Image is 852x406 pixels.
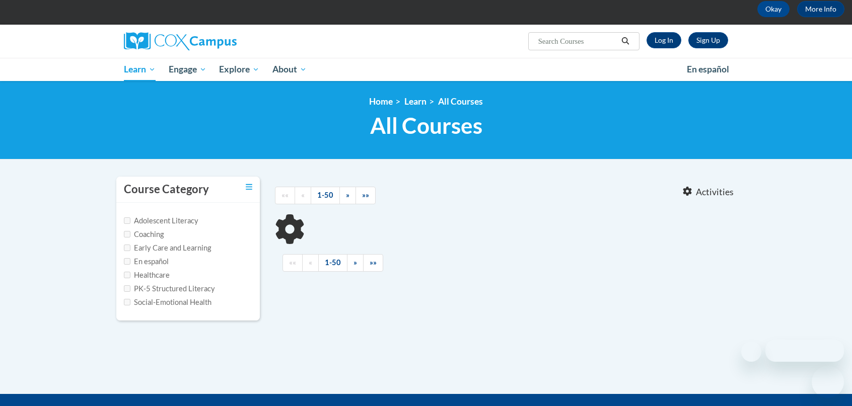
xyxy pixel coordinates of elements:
[124,242,211,254] label: Early Care and Learning
[109,58,743,81] div: Main menu
[124,285,130,292] input: Checkbox for Options
[124,258,130,265] input: Checkbox for Options
[169,63,206,75] span: Engage
[347,254,364,272] a: Next
[339,187,356,204] a: Next
[124,272,130,278] input: Checkbox for Options
[124,217,130,224] input: Checkbox for Options
[124,32,237,50] img: Cox Campus
[618,35,633,47] button: Search
[353,258,357,267] span: »
[295,187,311,204] a: Previous
[757,1,790,17] button: Okay
[124,299,130,305] input: Checkbox for Options
[647,32,681,48] a: Log In
[124,297,211,308] label: Social-Emotional Health
[363,254,383,272] a: End
[124,270,170,281] label: Healthcare
[124,215,198,226] label: Adolescent Literacy
[117,58,162,81] a: Learn
[219,63,259,75] span: Explore
[680,59,736,80] a: En español
[356,187,376,204] a: End
[797,1,844,17] a: More Info
[275,187,295,204] a: Begining
[266,58,313,81] a: About
[124,256,169,267] label: En español
[124,231,130,237] input: Checkbox for Options
[311,187,340,204] a: 1-50
[346,191,349,199] span: »
[741,342,761,362] iframe: Close message
[162,58,213,81] a: Engage
[688,32,728,48] a: Register
[309,258,312,267] span: «
[124,229,164,240] label: Coaching
[812,366,844,398] iframe: Button to launch messaging window
[281,191,289,199] span: ««
[124,63,156,75] span: Learn
[124,283,215,294] label: PK-5 Structured Literacy
[537,35,618,47] input: Search Courses
[282,254,303,272] a: Begining
[362,191,369,199] span: »»
[370,258,377,267] span: »»
[318,254,347,272] a: 1-50
[687,64,729,74] span: En español
[212,58,266,81] a: Explore
[369,96,393,107] a: Home
[370,112,482,139] span: All Courses
[438,96,483,107] a: All Courses
[246,182,252,193] a: Toggle collapse
[404,96,427,107] a: Learn
[272,63,307,75] span: About
[301,191,305,199] span: «
[696,187,734,198] span: Activities
[289,258,296,267] span: ««
[124,32,315,50] a: Cox Campus
[765,340,844,362] iframe: Message from company
[124,245,130,251] input: Checkbox for Options
[302,254,319,272] a: Previous
[124,182,209,197] h3: Course Category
